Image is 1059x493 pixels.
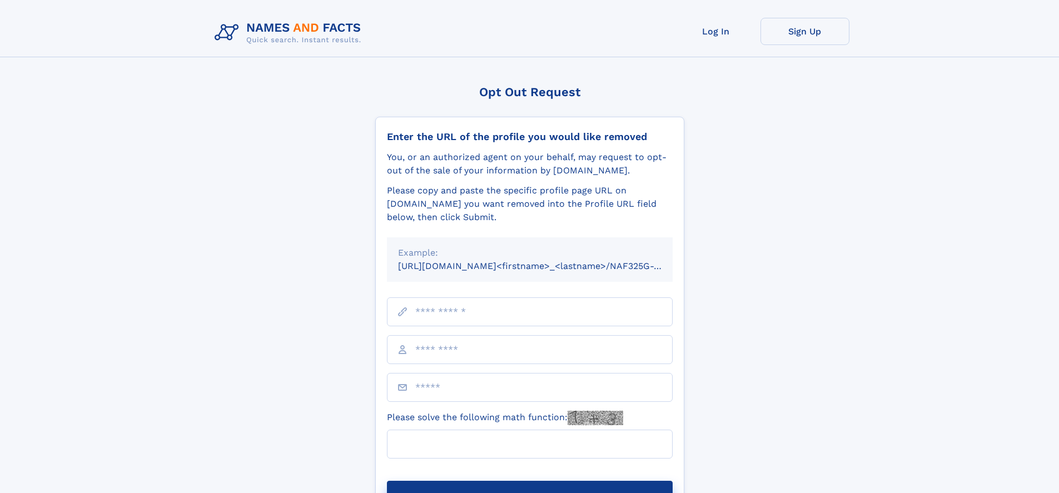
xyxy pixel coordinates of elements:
[210,18,370,48] img: Logo Names and Facts
[375,85,684,99] div: Opt Out Request
[760,18,849,45] a: Sign Up
[672,18,760,45] a: Log In
[387,411,623,425] label: Please solve the following math function:
[398,261,694,271] small: [URL][DOMAIN_NAME]<firstname>_<lastname>/NAF325G-xxxxxxxx
[398,246,662,260] div: Example:
[387,131,673,143] div: Enter the URL of the profile you would like removed
[387,184,673,224] div: Please copy and paste the specific profile page URL on [DOMAIN_NAME] you want removed into the Pr...
[387,151,673,177] div: You, or an authorized agent on your behalf, may request to opt-out of the sale of your informatio...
